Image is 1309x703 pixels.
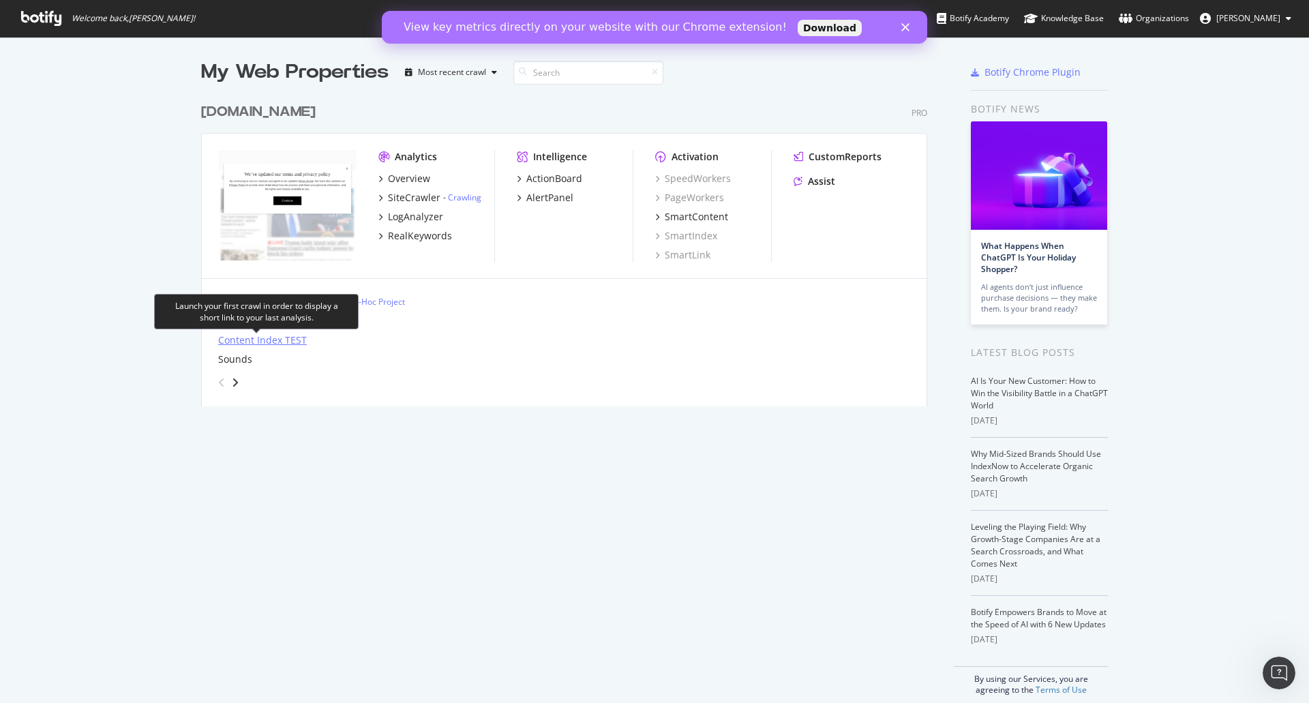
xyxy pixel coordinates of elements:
a: CustomReports [794,150,882,164]
div: My Web Properties [201,59,389,86]
div: By using our Services, you are agreeing to the [954,666,1108,695]
input: Search [513,61,663,85]
button: [PERSON_NAME] [1189,8,1302,29]
div: - [443,192,481,203]
a: RealKeywords [378,229,452,243]
div: LogAnalyzer [388,210,443,224]
div: Analytics [395,150,437,164]
div: AlertPanel [526,191,573,205]
a: Botify Empowers Brands to Move at the Speed of AI with 6 New Updates [971,606,1107,630]
span: Welcome back, [PERSON_NAME] ! [72,13,195,24]
a: Assist [794,175,835,188]
a: Sounds [218,353,252,366]
div: New Ad-Hoc Project [329,296,405,308]
button: Most recent crawl [400,61,502,83]
a: Overview [378,172,430,185]
a: Leveling the Playing Field: Why Growth-Stage Companies Are at a Search Crossroads, and What Comes... [971,521,1100,569]
a: SmartLink [655,248,710,262]
div: Launch your first crawl in order to display a short link to your last analysis. [166,300,347,323]
div: Intelligence [533,150,587,164]
div: angle-left [213,372,230,393]
div: Activation [672,150,719,164]
a: SmartContent [655,210,728,224]
span: Colin Ingram [1216,12,1280,24]
a: New Ad-Hoc Project [319,296,405,308]
a: SiteCrawler- Crawling [378,191,481,205]
div: Botify news [971,102,1108,117]
div: [DATE] [971,488,1108,500]
img: www.bbc.com [218,150,357,260]
a: Botify Chrome Plugin [971,65,1081,79]
a: AI Is Your New Customer: How to Win the Visibility Battle in a ChatGPT World [971,375,1108,411]
div: [DATE] [971,573,1108,585]
div: [DOMAIN_NAME] [201,102,316,122]
div: Assist [808,175,835,188]
a: Content Index TEST [218,333,307,347]
div: angle-right [230,376,240,389]
div: Botify Academy [937,12,1009,25]
div: Botify Chrome Plugin [984,65,1081,79]
a: PageWorkers [655,191,724,205]
div: RealKeywords [388,229,452,243]
a: SmartIndex [655,229,717,243]
img: What Happens When ChatGPT Is Your Holiday Shopper? [971,121,1107,230]
a: Why Mid-Sized Brands Should Use IndexNow to Accelerate Organic Search Growth [971,448,1101,484]
div: Knowledge Base [1024,12,1104,25]
a: ActionBoard [517,172,582,185]
div: AI agents don’t just influence purchase decisions — they make them. Is your brand ready? [981,282,1097,314]
a: AlertPanel [517,191,573,205]
a: SpeedWorkers [655,172,731,185]
div: [DATE] [971,633,1108,646]
a: Terms of Use [1036,684,1087,695]
a: [DOMAIN_NAME] [201,102,321,122]
iframe: Intercom live chat banner [382,11,927,44]
div: Close [520,12,533,20]
a: What Happens When ChatGPT Is Your Holiday Shopper? [981,240,1076,275]
div: SmartContent [665,210,728,224]
div: [DATE] [971,415,1108,427]
div: grid [201,86,938,406]
a: Crawling [448,192,481,203]
div: Most recent crawl [418,68,486,76]
div: ActionBoard [526,172,582,185]
div: Pro [912,107,927,119]
div: Overview [388,172,430,185]
div: SiteCrawler [388,191,440,205]
div: Latest Blog Posts [971,345,1108,360]
div: CustomReports [809,150,882,164]
div: Organizations [1119,12,1189,25]
iframe: Intercom live chat [1263,657,1295,689]
a: LogAnalyzer [378,210,443,224]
